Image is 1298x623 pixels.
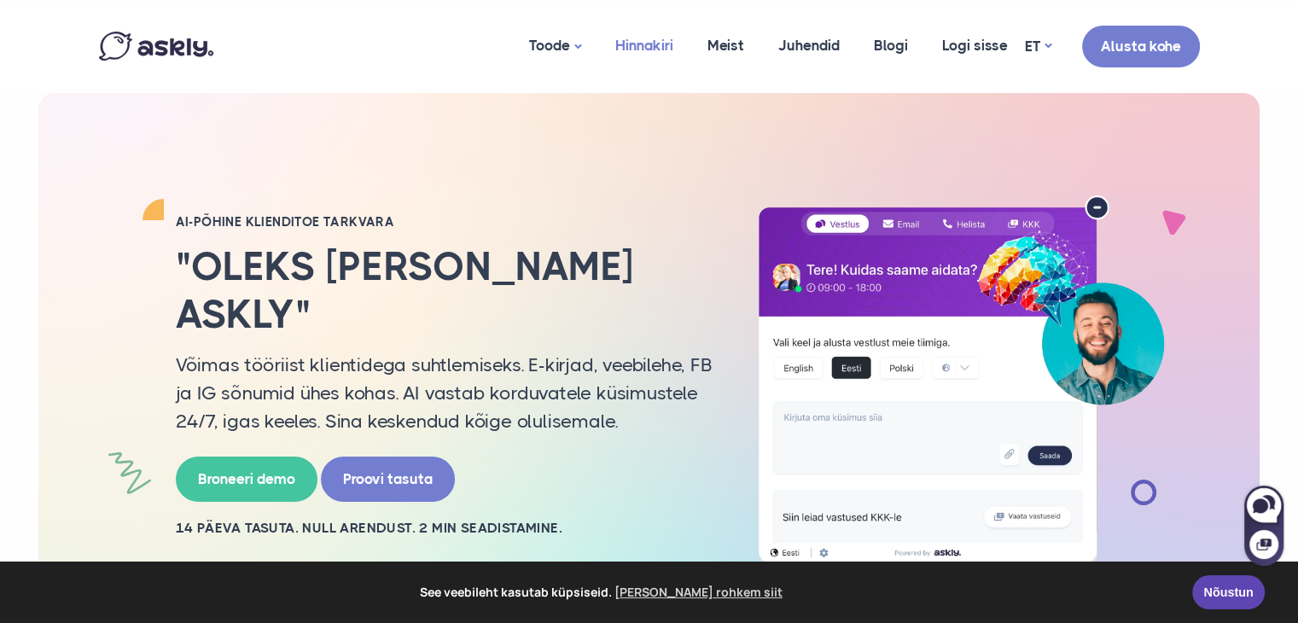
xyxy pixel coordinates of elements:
p: Võimas tööriist klientidega suhtlemiseks. E-kirjad, veebilehe, FB ja IG sõnumid ühes kohas. AI va... [176,351,713,435]
img: Askly [99,32,213,61]
a: learn more about cookies [612,579,785,605]
img: AI multilingual chat [739,195,1183,564]
a: Toode [512,4,598,89]
iframe: Askly chat [1243,482,1285,568]
a: Blogi [857,4,925,87]
a: Juhendid [761,4,857,87]
a: Alusta kohe [1082,26,1200,67]
a: ET [1025,34,1051,59]
a: Logi sisse [925,4,1025,87]
a: Hinnakiri [598,4,690,87]
a: Proovi tasuta [321,457,455,502]
a: Nõustun [1192,575,1265,609]
a: Broneeri demo [176,457,317,502]
span: See veebileht kasutab küpsiseid. [25,579,1180,605]
h2: "Oleks [PERSON_NAME] Askly" [176,243,713,337]
h2: AI-PÕHINE KLIENDITOE TARKVARA [176,213,713,230]
h2: 14 PÄEVA TASUTA. NULL ARENDUST. 2 MIN SEADISTAMINE. [176,519,713,538]
a: Meist [690,4,761,87]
